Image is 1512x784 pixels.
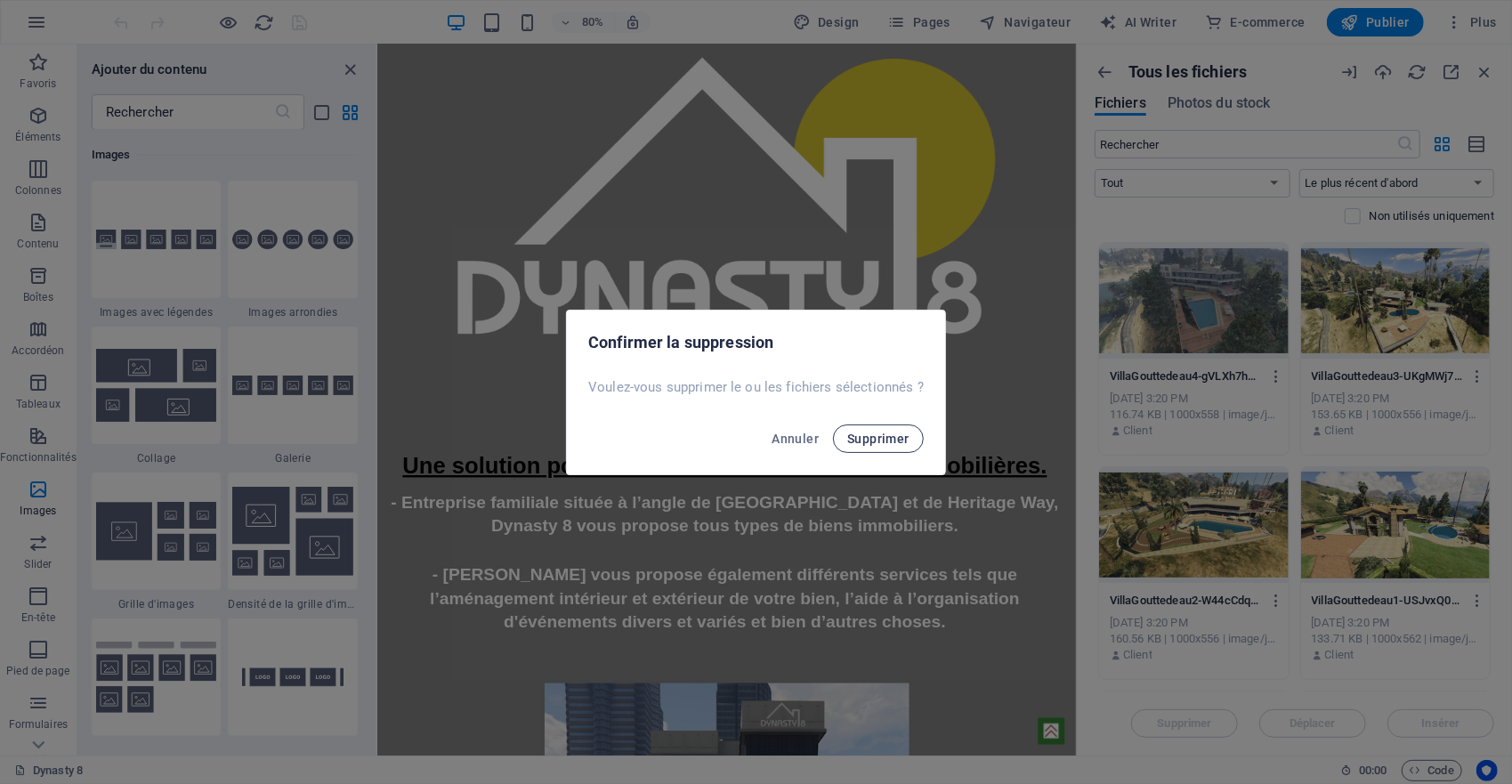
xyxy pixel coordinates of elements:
[764,424,826,453] button: Annuler
[588,332,924,353] h2: Confirmer la suppression
[588,378,924,396] p: Voulez-vous supprimer le ou les fichiers sélectionnés ?
[772,432,819,446] span: Annuler
[833,424,924,453] button: Supprimer
[847,432,910,446] span: Supprimer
